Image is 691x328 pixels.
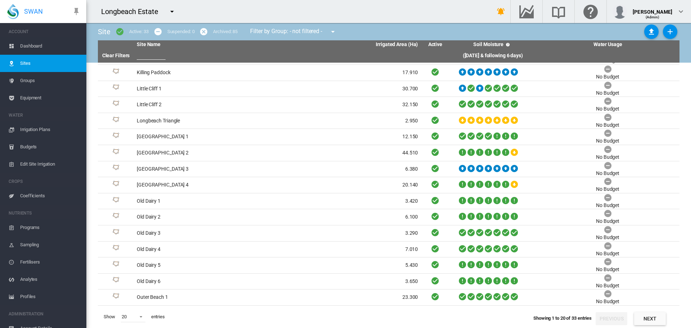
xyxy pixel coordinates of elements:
td: Old Dairy 1 [134,193,277,209]
div: [PERSON_NAME] [633,5,672,13]
td: 2.950 [277,113,421,129]
span: Analytes [20,271,81,288]
md-icon: icon-chevron-down [677,7,685,16]
span: Irrigation Plans [20,121,81,138]
div: No Budget [596,234,619,241]
md-icon: icon-plus [666,27,674,36]
td: 6.100 [277,209,421,225]
span: Dashboard [20,37,81,55]
div: Site Id: 40430 [101,293,131,302]
th: Irrigated Area (Ha) [277,40,421,49]
md-icon: Click here for help [582,7,599,16]
td: Little Cliff 1 [134,81,277,97]
span: Equipment [20,89,81,107]
span: CROPS [9,176,81,187]
span: ADMINISTRATION [9,308,81,320]
md-icon: icon-checkbox-marked-circle [116,27,124,36]
md-icon: icon-pin [72,7,81,16]
td: 30.700 [277,81,421,97]
md-icon: icon-cancel [199,27,208,36]
td: 6.380 [277,161,421,177]
div: No Budget [596,202,619,209]
span: Sites [20,55,81,72]
tr: Site Id: 40420 [GEOGRAPHIC_DATA] 1 12.150 No Budget [98,129,679,145]
button: Add New Site, define start date [663,24,677,39]
div: No Budget [596,218,619,225]
img: 1.svg [112,132,120,141]
td: 32.150 [277,97,421,113]
span: WATER [9,109,81,121]
div: No Budget [596,266,619,273]
td: Longbeach Triangle [134,113,277,129]
div: Archived: 85 [213,28,238,35]
span: Site [98,27,110,36]
img: 1.svg [112,117,120,125]
tr: Site Id: 40240 Old Dairy 3 3.290 No Budget [98,225,679,242]
div: Site Id: 40240 [101,229,131,238]
span: Profiles [20,288,81,305]
div: No Budget [596,154,619,161]
img: 1.svg [112,197,120,206]
div: No Budget [596,90,619,97]
div: Site Id: 40236 [101,197,131,206]
div: Longbeach Estate [101,6,164,17]
span: Programs [20,219,81,236]
div: No Budget [596,250,619,257]
div: No Budget [596,298,619,305]
button: Previous [596,312,627,325]
th: Site Name [134,40,277,49]
div: Site Id: 40353 [101,117,131,125]
span: Showing 1 to 20 of 33 entries [533,315,592,321]
img: 1.svg [112,277,120,286]
span: Show [101,311,118,323]
td: 7.010 [277,242,421,257]
div: No Budget [596,138,619,145]
tr: Site Id: 40423 [GEOGRAPHIC_DATA] 2 44.510 No Budget [98,145,679,161]
tr: Site Id: 40239 Old Dairy 4 7.010 No Budget [98,242,679,258]
div: No Budget [596,73,619,81]
div: Site Id: 40235 [101,213,131,221]
div: Active: 33 [129,28,149,35]
tr: Site Id: 40353 Longbeach Triangle 2.950 No Budget [98,113,679,129]
img: 1.svg [112,84,120,93]
td: Old Dairy 3 [134,225,277,241]
td: [GEOGRAPHIC_DATA] 1 [134,129,277,145]
span: Coefficients [20,187,81,205]
img: 1.svg [112,149,120,157]
md-icon: icon-help-circle [503,40,512,49]
div: No Budget [596,282,619,289]
md-icon: icon-bell-ring [497,7,505,16]
button: icon-menu-down [165,4,179,19]
td: 44.510 [277,145,421,161]
div: Site Id: 40239 [101,245,131,253]
td: [GEOGRAPHIC_DATA] 3 [134,161,277,177]
tr: Site Id: 40235 Old Dairy 2 6.100 No Budget [98,209,679,225]
div: Site Id: 40238 [101,261,131,270]
img: 1.svg [112,261,120,270]
img: 1.svg [112,213,120,221]
tr: Site Id: 40350 Little Cliff 1 30.700 No Budget [98,81,679,97]
td: Killing Paddock [134,65,277,81]
tr: Site Id: 40345 Killing Paddock 17.910 No Budget [98,65,679,81]
div: 20 [122,314,127,319]
div: Suspended: 0 [167,28,195,35]
td: [GEOGRAPHIC_DATA] 4 [134,177,277,193]
td: 3.290 [277,225,421,241]
div: No Budget [596,170,619,177]
div: Site Id: 40426 [101,181,131,189]
td: [GEOGRAPHIC_DATA] 2 [134,145,277,161]
span: entries [148,311,168,323]
td: Old Dairy 6 [134,274,277,289]
div: No Budget [596,105,619,113]
md-icon: icon-minus-circle [154,27,162,36]
td: Outer Beach 1 [134,289,277,305]
span: Sampling [20,236,81,253]
img: SWAN-Landscape-Logo-Colour-drop.png [7,4,19,19]
img: profile.jpg [613,4,627,19]
button: icon-bell-ring [494,4,508,19]
tr: Site Id: 40356 Little Cliff 2 32.150 No Budget [98,97,679,113]
div: Site Id: 40345 [101,68,131,77]
td: Little Cliff 2 [134,97,277,113]
td: 12.150 [277,129,421,145]
span: (Admin) [646,15,660,19]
